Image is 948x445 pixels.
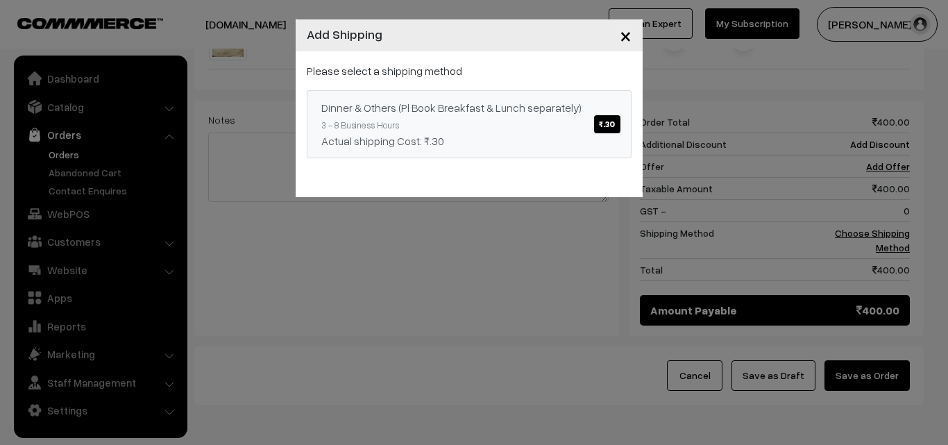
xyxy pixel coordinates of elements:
[307,90,632,158] a: Dinner & Others (Pl Book Breakfast & Lunch separately)₹.30 3 - 8 Business HoursActual shipping Co...
[307,25,382,44] h4: Add Shipping
[609,14,643,57] button: Close
[620,22,632,48] span: ×
[321,99,617,116] div: Dinner & Others (Pl Book Breakfast & Lunch separately)
[321,133,617,149] div: Actual shipping Cost: ₹.30
[307,62,632,79] p: Please select a shipping method
[321,119,399,131] small: 3 - 8 Business Hours
[594,115,620,133] span: ₹.30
